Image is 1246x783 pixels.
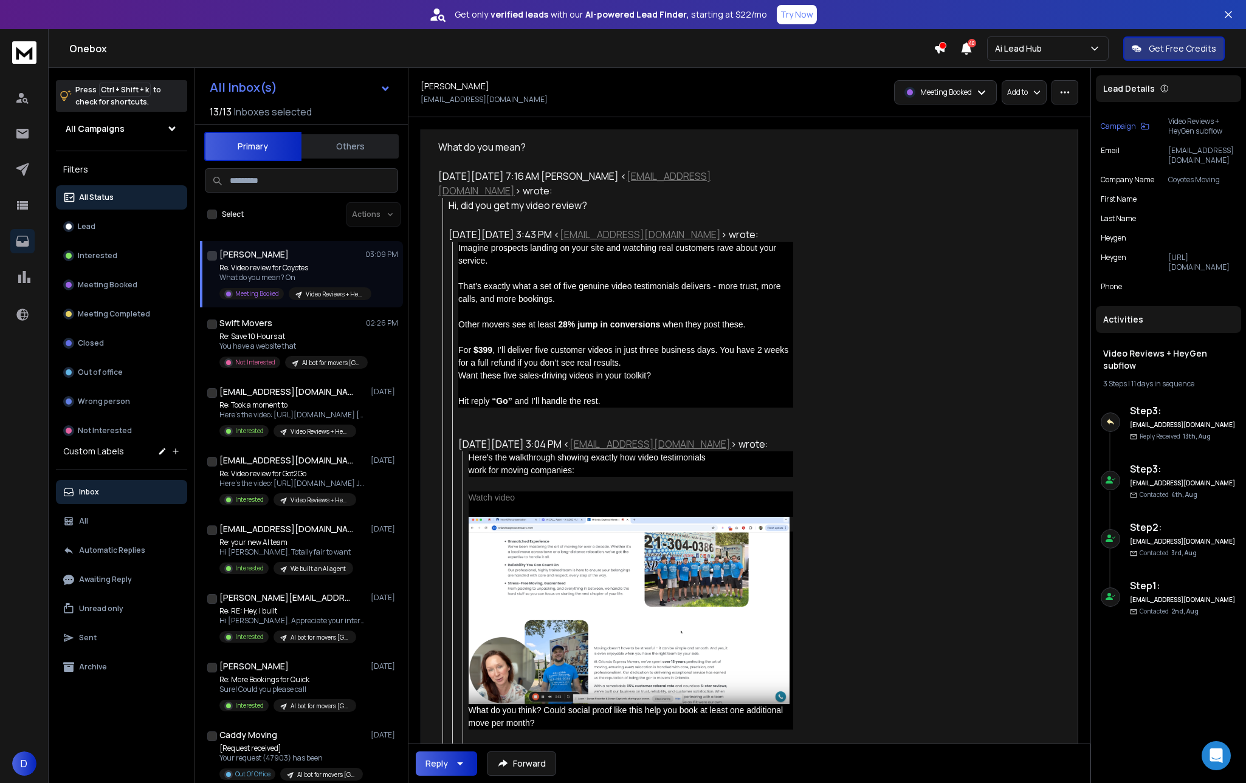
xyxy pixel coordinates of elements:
[1140,607,1199,616] p: Contacted
[99,83,151,97] span: Ctrl + Shift + k
[200,75,401,100] button: All Inbox(s)
[219,263,365,273] p: Re: Video review for Coyotes
[1101,175,1154,185] p: Company Name
[79,487,99,497] p: Inbox
[371,524,398,534] p: [DATE]
[291,702,349,711] p: AI bot for movers [GEOGRAPHIC_DATA]
[1168,253,1236,272] p: [URL][DOMAIN_NAME]
[56,655,187,679] button: Archive
[1168,175,1236,185] p: Coyotes Moving
[219,744,363,753] p: [Request received]
[458,369,793,408] div: Want these five sales-driving videos in your toolkit? Hit reply and I’ll handle the rest.
[219,523,353,535] h1: [EMAIL_ADDRESS][DOMAIN_NAME]
[78,397,130,406] p: Wrong person
[56,626,187,650] button: Sent
[219,675,356,685] p: Re: More Bookings for Quick
[56,185,187,210] button: All Status
[219,454,353,467] h1: [EMAIL_ADDRESS][DOMAIN_NAME]
[371,387,398,397] p: [DATE]
[371,593,398,603] p: [DATE]
[219,341,365,351] p: You have a website that
[291,633,349,642] p: AI bot for movers [GEOGRAPHIC_DATA]
[234,104,312,119] h3: Inboxes selected
[219,273,365,282] p: What do you mean? On
[469,451,793,477] div: Here's the walkthrough showing exactly how video testimonials work for moving companies:
[56,419,187,443] button: Not Interested
[449,227,793,242] div: [DATE][DATE] 3:43 PM < > wrote:
[1130,537,1236,546] h6: [EMAIL_ADDRESS][DOMAIN_NAME]
[66,123,125,135] h1: All Campaigns
[490,9,548,21] strong: verified leads
[235,358,275,367] p: Not Interested
[1130,479,1236,488] h6: [EMAIL_ADDRESS][DOMAIN_NAME]
[79,633,97,643] p: Sent
[968,39,976,47] span: 40
[56,597,187,621] button: Unread only
[421,95,548,104] p: [EMAIL_ADDRESS][DOMAIN_NAME]
[1140,490,1197,499] p: Contacted
[585,9,689,21] strong: AI-powered Lead Finder,
[1101,214,1136,224] p: Last Name
[469,493,515,502] a: Watch video
[487,751,556,776] button: Forward
[416,751,477,776] button: Reply
[235,495,264,504] p: Interested
[56,538,187,562] button: Automatic Replies
[1101,233,1126,243] p: heygen
[56,244,187,268] button: Interested
[235,426,264,436] p: Interested
[1101,194,1137,204] p: First Name
[560,228,721,241] a: [EMAIL_ADDRESS][DOMAIN_NAME]
[219,592,353,604] h1: [PERSON_NAME][EMAIL_ADDRESS][DOMAIN_NAME]
[291,564,346,573] p: We built an AI agent
[302,358,360,368] p: AI bot for movers [GEOGRAPHIC_DATA]
[780,9,813,21] p: Try Now
[56,273,187,297] button: Meeting Booked
[63,445,124,457] h3: Custom Labels
[219,606,365,616] p: Re: RE: Hey, I built
[1168,117,1236,136] p: Video Reviews + HeyGen subflow
[1202,741,1231,770] div: Open Intercom Messenger
[219,538,353,547] p: Re: your new AI team
[235,289,279,298] p: Meeting Booked
[12,751,36,776] button: D
[210,104,232,119] span: 13 / 13
[1171,490,1197,499] span: 4th, Aug
[79,604,123,614] p: Unread only
[1130,595,1236,604] h6: [EMAIL_ADDRESS][DOMAIN_NAME]
[219,317,272,329] h1: Swift Movers
[79,516,88,526] p: All
[235,564,264,573] p: Interested
[1131,378,1194,389] span: 11 days in sequence
[306,290,364,299] p: Video Reviews + HeyGen subflow
[473,345,492,355] strong: $399
[920,87,972,97] p: Meeting Booked
[56,331,187,355] button: Closed
[69,41,934,56] h1: Onebox
[79,193,114,202] p: All Status
[219,547,353,557] p: Hi [PERSON_NAME], Totally fair to want
[371,662,398,671] p: [DATE]
[78,426,132,436] p: Not Interested
[458,306,793,331] div: Other movers see at least when they post these.
[56,567,187,592] button: Awaiting Reply
[1149,43,1216,55] p: Get Free Credits
[56,389,187,414] button: Wrong person
[371,456,398,465] p: [DATE]
[1171,549,1197,557] span: 3rd, Aug
[56,117,187,141] button: All Campaigns
[1171,607,1199,615] span: 2nd, Aug
[438,140,793,154] div: What do you mean?
[421,80,489,92] h1: [PERSON_NAME]
[78,309,150,319] p: Meeting Completed
[558,320,660,329] strong: 28% jump in conversions
[79,662,107,672] p: Archive
[1140,549,1197,558] p: Contacted
[449,198,793,213] div: Hi, did you get my video review?
[1101,117,1149,136] button: Campaign
[79,575,132,584] p: Awaiting Reply
[458,437,793,451] div: [DATE][DATE] 3:04 PM < > wrote:
[78,338,104,348] p: Closed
